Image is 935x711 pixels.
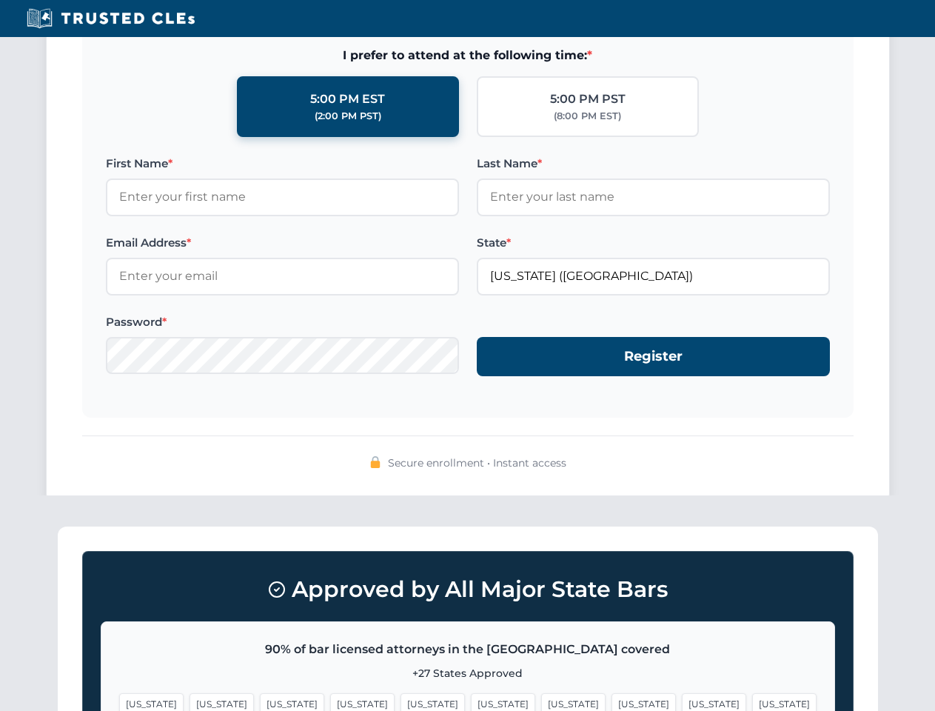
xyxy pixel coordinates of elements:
[106,234,459,252] label: Email Address
[554,109,621,124] div: (8:00 PM EST)
[477,258,830,295] input: Florida (FL)
[22,7,199,30] img: Trusted CLEs
[106,178,459,216] input: Enter your first name
[315,109,381,124] div: (2:00 PM PST)
[477,155,830,173] label: Last Name
[477,234,830,252] label: State
[550,90,626,109] div: 5:00 PM PST
[388,455,566,471] span: Secure enrollment • Instant access
[106,313,459,331] label: Password
[369,456,381,468] img: 🔒
[106,46,830,65] span: I prefer to attend at the following time:
[101,570,835,610] h3: Approved by All Major State Bars
[310,90,385,109] div: 5:00 PM EST
[477,178,830,216] input: Enter your last name
[106,155,459,173] label: First Name
[106,258,459,295] input: Enter your email
[119,665,817,681] p: +27 States Approved
[477,337,830,376] button: Register
[119,640,817,659] p: 90% of bar licensed attorneys in the [GEOGRAPHIC_DATA] covered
